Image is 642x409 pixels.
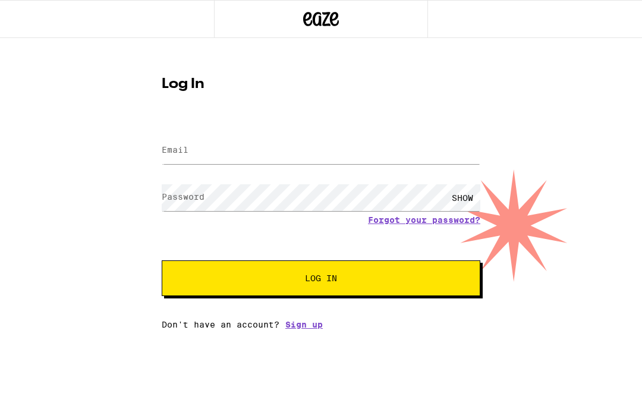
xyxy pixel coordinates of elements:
[162,192,204,202] label: Password
[162,260,480,296] button: Log In
[445,184,480,211] div: SHOW
[162,137,480,164] input: Email
[162,320,480,329] div: Don't have an account?
[162,145,188,155] label: Email
[162,77,480,92] h1: Log In
[285,320,323,329] a: Sign up
[305,274,337,282] span: Log In
[368,215,480,225] a: Forgot your password?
